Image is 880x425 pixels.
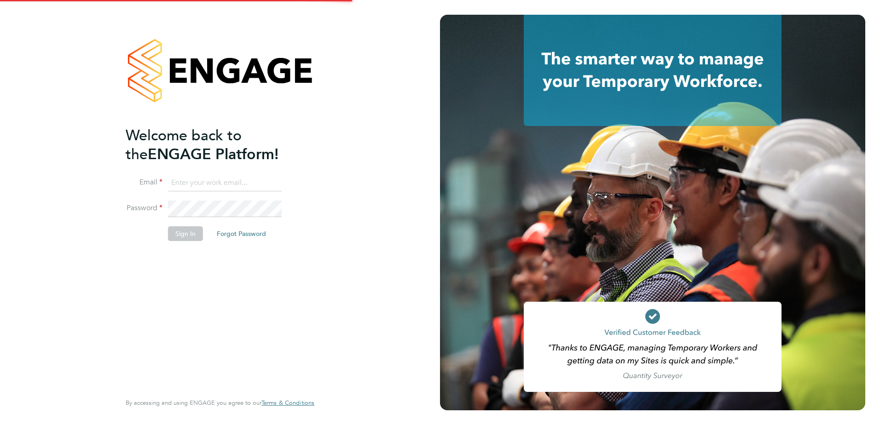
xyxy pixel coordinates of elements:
[168,175,282,191] input: Enter your work email...
[261,399,314,407] a: Terms & Conditions
[209,226,273,241] button: Forgot Password
[126,178,162,187] label: Email
[168,226,203,241] button: Sign In
[126,126,305,164] h2: ENGAGE Platform!
[126,399,314,407] span: By accessing and using ENGAGE you agree to our
[126,203,162,213] label: Password
[126,126,242,163] span: Welcome back to the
